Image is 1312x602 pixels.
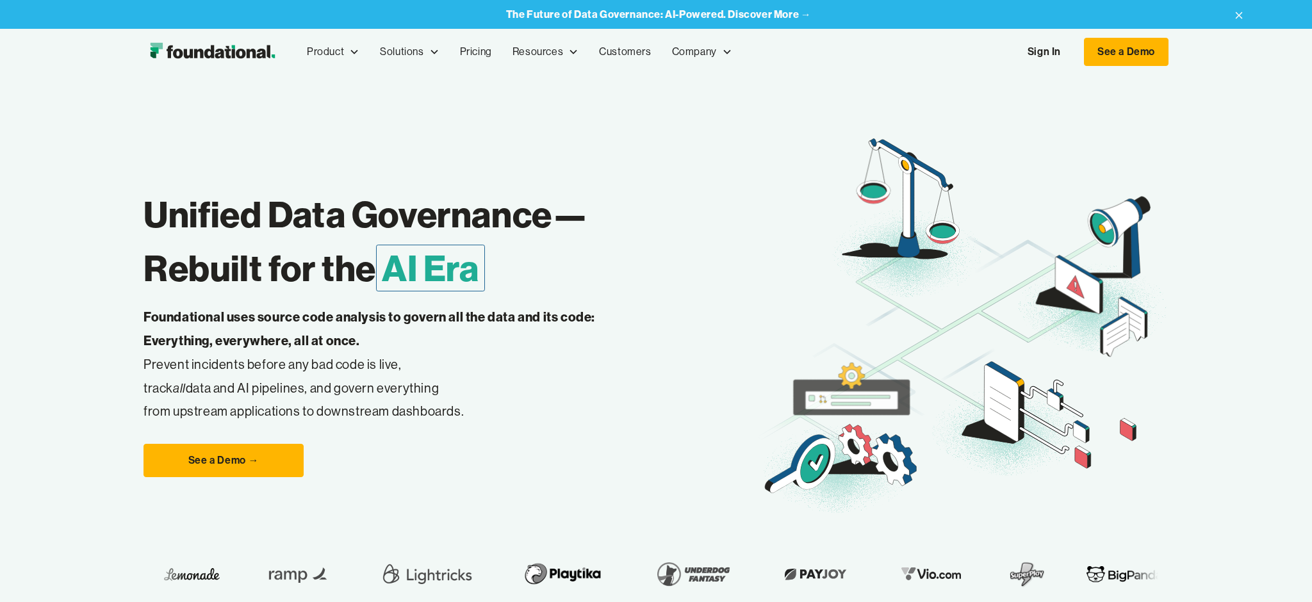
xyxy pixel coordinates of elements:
img: Underdog Fantasy [643,556,730,592]
img: Ramp [254,556,331,592]
a: The Future of Data Governance: AI-Powered. Discover More → [506,8,812,20]
div: Resources [502,31,589,73]
img: Playtika [511,556,602,592]
div: Resources [512,44,563,60]
iframe: Chat Widget [1081,453,1312,602]
div: Product [297,31,370,73]
div: Solutions [370,31,449,73]
img: Lemonade [158,564,213,584]
img: Lightricks [372,556,470,592]
img: SuperPlay [1003,556,1039,592]
div: Product [307,44,344,60]
span: AI Era [376,245,485,291]
div: Company [662,31,742,73]
a: Customers [589,31,661,73]
strong: Foundational uses source code analysis to govern all the data and its code: Everything, everywher... [143,309,595,348]
a: See a Demo → [143,444,304,477]
img: Foundational Logo [143,39,281,65]
p: Prevent incidents before any bad code is live, track data and AI pipelines, and govern everything... [143,305,635,423]
div: Solutions [380,44,423,60]
a: home [143,39,281,65]
em: all [173,380,186,396]
img: BigPanda [1080,564,1156,584]
img: Vio.com [888,564,962,584]
a: Pricing [450,31,502,73]
a: Sign In [1015,38,1074,65]
a: See a Demo [1084,38,1168,66]
h1: Unified Data Governance— Rebuilt for the [143,188,758,295]
div: Company [672,44,717,60]
img: Payjoy [771,564,847,584]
